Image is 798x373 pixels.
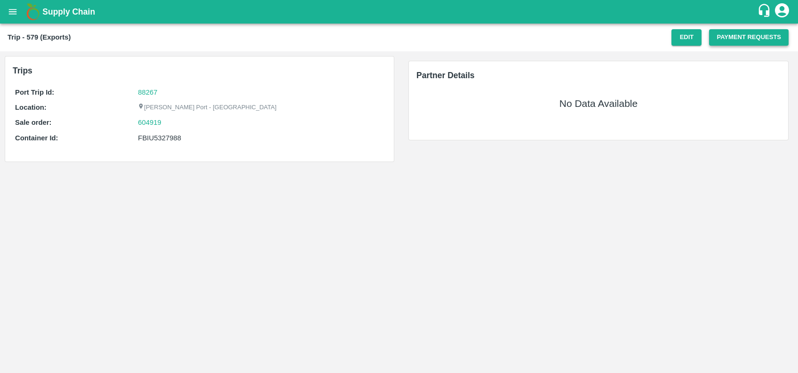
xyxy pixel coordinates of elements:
button: Payment Requests [709,29,789,46]
b: Supply Chain [42,7,95,16]
div: FBIU5327988 [138,133,384,143]
a: 604919 [138,117,161,128]
b: Trip - 579 (Exports) [8,33,71,41]
span: Partner Details [416,71,475,80]
div: customer-support [757,3,774,20]
div: account of current user [774,2,790,22]
img: logo [24,2,42,21]
b: Sale order: [15,119,52,126]
b: Trips [13,66,32,75]
h5: No Data Available [559,97,638,110]
button: open drawer [2,1,24,23]
b: Port Trip Id: [15,89,54,96]
b: Container Id: [15,134,58,142]
a: 88267 [138,89,157,96]
b: Location: [15,104,47,111]
p: [PERSON_NAME] Port - [GEOGRAPHIC_DATA] [138,103,276,112]
a: Supply Chain [42,5,757,18]
button: Edit [671,29,702,46]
